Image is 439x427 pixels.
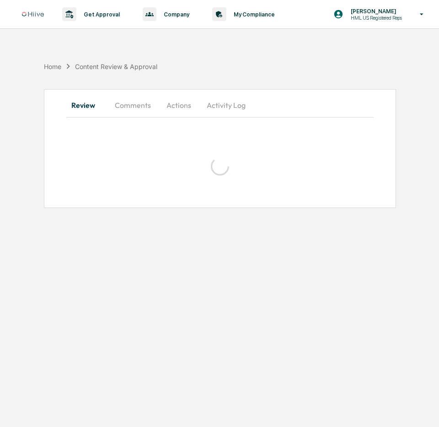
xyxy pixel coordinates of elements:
button: Comments [107,94,158,116]
p: Get Approval [76,11,124,18]
div: Home [44,63,61,70]
div: secondary tabs example [66,94,374,116]
button: Review [66,94,107,116]
p: Company [156,11,194,18]
button: Activity Log [199,94,253,116]
div: Content Review & Approval [75,63,157,70]
p: HML US Registered Reps [343,15,407,21]
button: Actions [158,94,199,116]
p: My Compliance [226,11,279,18]
img: logo [22,12,44,17]
p: [PERSON_NAME] [343,8,407,15]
